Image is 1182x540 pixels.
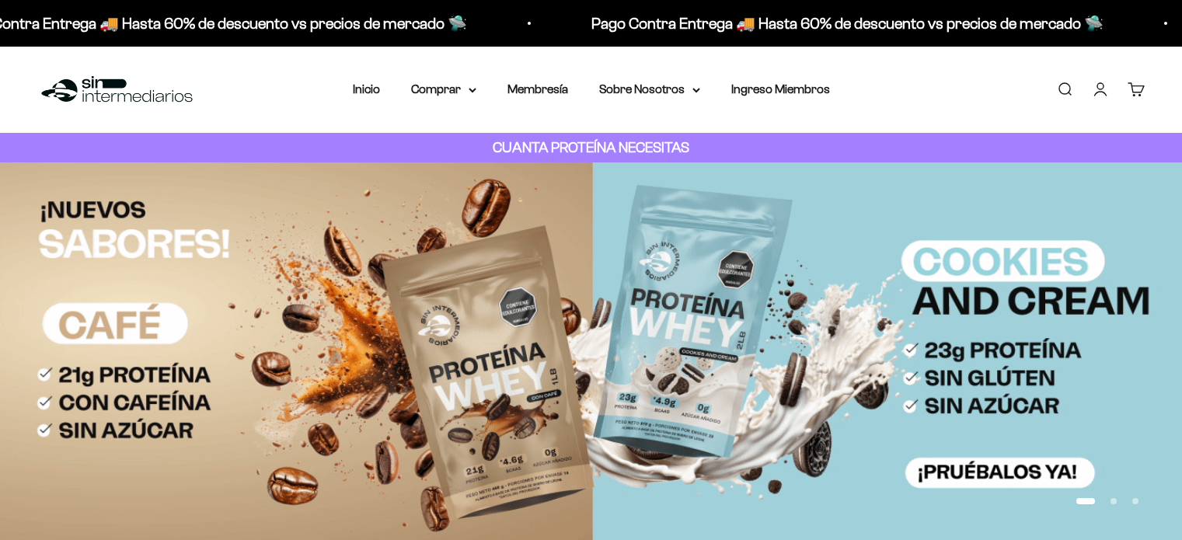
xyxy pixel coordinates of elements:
summary: Sobre Nosotros [599,79,700,99]
strong: CUANTA PROTEÍNA NECESITAS [493,139,689,155]
summary: Comprar [411,79,476,99]
p: Pago Contra Entrega 🚚 Hasta 60% de descuento vs precios de mercado 🛸 [586,11,1098,36]
a: Ingreso Miembros [731,82,830,96]
a: Membresía [507,82,568,96]
a: Inicio [353,82,380,96]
